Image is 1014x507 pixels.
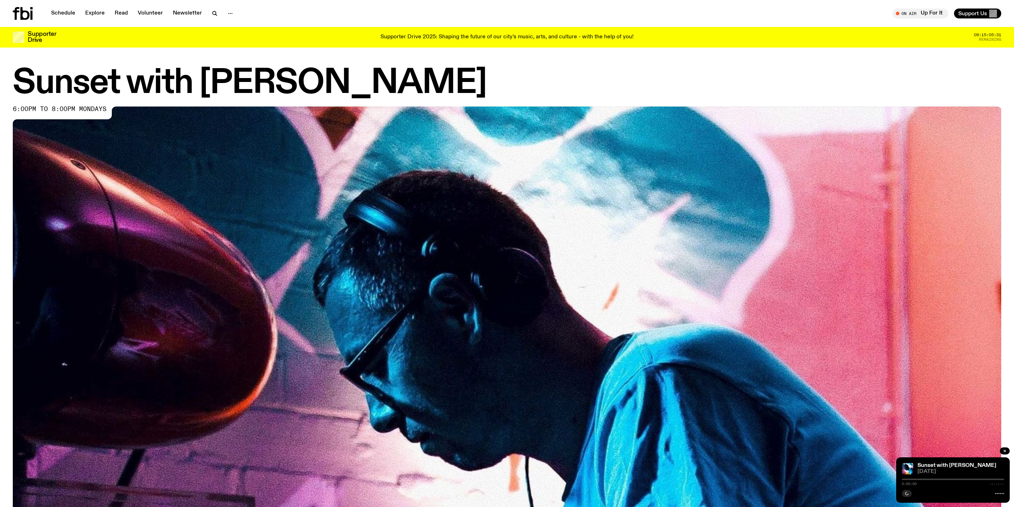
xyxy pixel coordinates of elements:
span: -:--:-- [989,482,1004,486]
a: Sunset with [PERSON_NAME] [917,463,996,468]
span: 6:00pm to 8:00pm mondays [13,106,106,112]
span: 09:15:05:31 [974,33,1001,37]
button: On AirUp For It [892,9,948,18]
a: Explore [81,9,109,18]
span: [DATE] [917,469,1004,474]
p: Supporter Drive 2025: Shaping the future of our city’s music, arts, and culture - with the help o... [380,34,634,40]
button: Support Us [954,9,1001,18]
img: Simon Caldwell stands side on, looking downwards. He has headphones on. Behind him is a brightly ... [902,463,913,474]
span: Support Us [958,10,987,17]
h3: Supporter Drive [28,31,56,43]
span: 0:00:00 [902,482,917,486]
a: Volunteer [133,9,167,18]
span: Remaining [979,38,1001,42]
a: Read [110,9,132,18]
h1: Sunset with [PERSON_NAME] [13,67,1001,99]
a: Newsletter [169,9,206,18]
a: Schedule [47,9,80,18]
